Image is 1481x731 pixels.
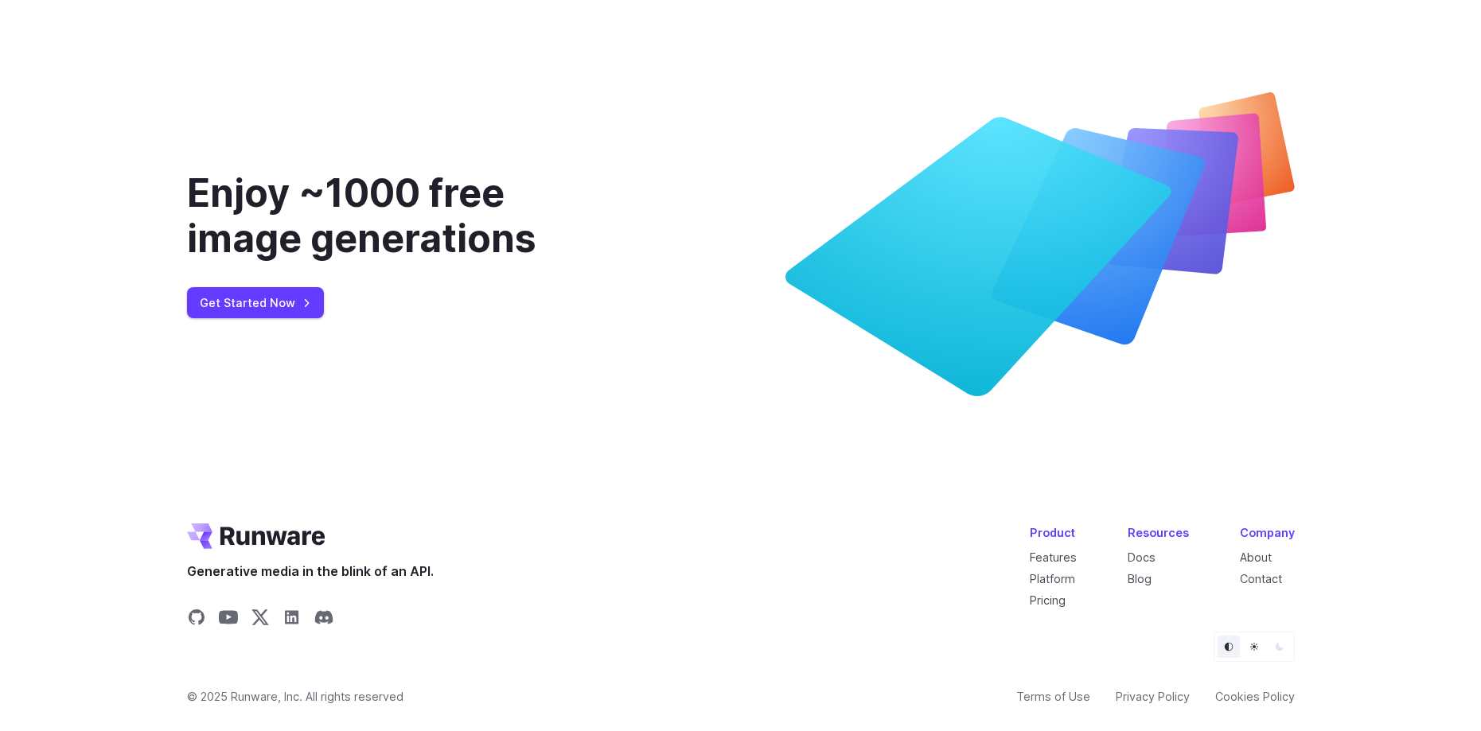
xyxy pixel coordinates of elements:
[1030,593,1066,607] a: Pricing
[1128,550,1156,564] a: Docs
[1128,523,1189,542] div: Resources
[187,287,324,318] a: Get Started Now
[187,608,206,632] a: Share on GitHub
[1030,550,1077,564] a: Features
[219,608,238,632] a: Share on YouTube
[1016,687,1090,706] a: Terms of Use
[1240,550,1272,564] a: About
[1218,636,1240,658] button: Default
[1240,572,1282,585] a: Contact
[1243,636,1265,658] button: Light
[283,608,302,632] a: Share on LinkedIn
[1240,523,1295,542] div: Company
[1269,636,1291,658] button: Dark
[1030,523,1077,542] div: Product
[187,523,325,549] a: Go to /
[314,608,333,632] a: Share on Discord
[251,608,270,632] a: Share on X
[1214,632,1295,662] ul: Theme selector
[1116,687,1190,706] a: Privacy Policy
[187,170,620,262] div: Enjoy ~1000 free image generations
[187,562,434,582] span: Generative media in the blink of an API.
[1030,572,1075,585] a: Platform
[1128,572,1152,585] a: Blog
[187,687,403,706] span: © 2025 Runware, Inc. All rights reserved
[1215,687,1295,706] a: Cookies Policy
